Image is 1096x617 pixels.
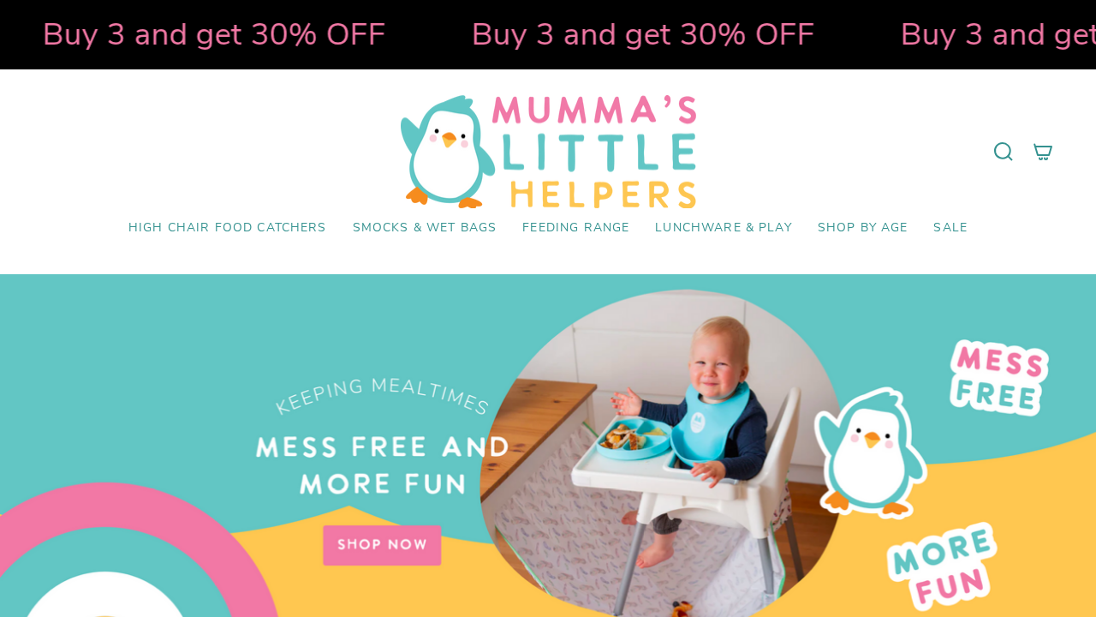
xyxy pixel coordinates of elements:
a: High Chair Food Catchers [116,208,340,249]
img: Mumma’s Little Helpers [401,95,696,208]
a: Shop by Age [805,208,921,249]
span: High Chair Food Catchers [128,221,327,236]
span: Smocks & Wet Bags [353,221,497,236]
span: Lunchware & Play [655,221,791,236]
a: Feeding Range [509,208,642,249]
span: SALE [933,221,968,236]
a: Lunchware & Play [642,208,804,249]
strong: Buy 3 and get 30% OFF [471,13,814,56]
strong: Buy 3 and get 30% OFF [42,13,385,56]
span: Shop by Age [818,221,908,236]
a: Smocks & Wet Bags [340,208,510,249]
a: SALE [920,208,980,249]
span: Feeding Range [522,221,629,236]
